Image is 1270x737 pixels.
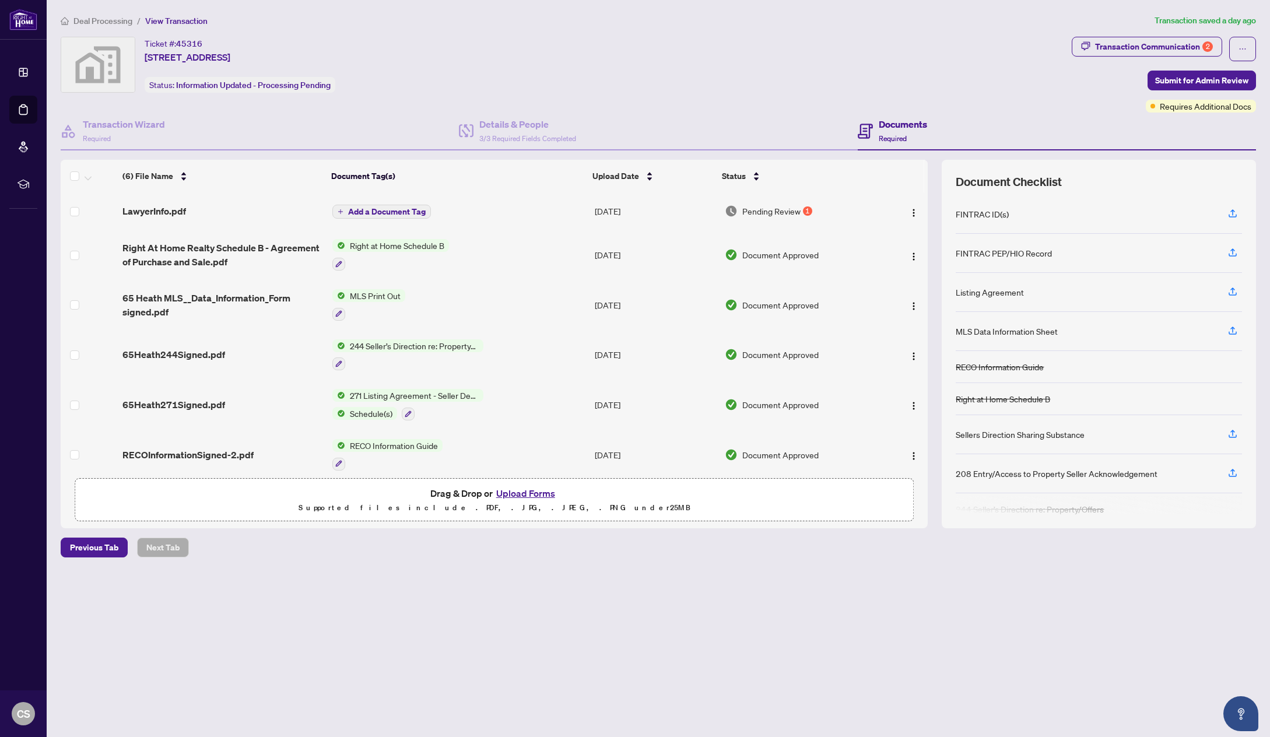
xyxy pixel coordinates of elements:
[122,170,173,183] span: (6) File Name
[904,245,923,264] button: Logo
[909,401,918,410] img: Logo
[909,301,918,311] img: Logo
[332,289,345,302] img: Status Icon
[332,204,431,219] button: Add a Document Tag
[904,445,923,464] button: Logo
[909,208,918,217] img: Logo
[73,16,132,26] span: Deal Processing
[1072,37,1222,57] button: Transaction Communication2
[345,389,483,402] span: 271 Listing Agreement - Seller Designated Representation Agreement Authority to Offer for Sale
[722,170,746,183] span: Status
[345,339,483,352] span: 244 Seller’s Direction re: Property/Offers
[83,134,111,143] span: Required
[1239,45,1247,53] span: ellipsis
[75,479,913,522] span: Drag & Drop orUpload FormsSupported files include .PDF, .JPG, .JPEG, .PNG under25MB
[904,345,923,364] button: Logo
[332,239,449,271] button: Status IconRight at Home Schedule B
[742,348,819,361] span: Document Approved
[592,170,639,183] span: Upload Date
[332,439,443,471] button: Status IconRECO Information Guide
[332,389,345,402] img: Status Icon
[956,247,1052,259] div: FINTRAC PEP/HIO Record
[590,330,720,380] td: [DATE]
[82,501,906,515] p: Supported files include .PDF, .JPG, .JPEG, .PNG under 25 MB
[83,117,165,131] h4: Transaction Wizard
[479,134,576,143] span: 3/3 Required Fields Completed
[332,239,345,252] img: Status Icon
[904,296,923,314] button: Logo
[904,202,923,220] button: Logo
[742,205,801,217] span: Pending Review
[1095,37,1213,56] div: Transaction Communication
[956,360,1044,373] div: RECO Information Guide
[956,174,1062,190] span: Document Checklist
[1155,14,1256,27] article: Transaction saved a day ago
[956,467,1157,480] div: 208 Entry/Access to Property Seller Acknowledgement
[332,205,431,219] button: Add a Document Tag
[909,252,918,261] img: Logo
[122,204,186,218] span: LawyerInfo.pdf
[956,208,1009,220] div: FINTRAC ID(s)
[956,325,1058,338] div: MLS Data Information Sheet
[122,241,323,269] span: Right At Home Realty Schedule B - Agreement of Purchase and Sale.pdf
[61,37,135,92] img: svg%3e
[956,286,1024,299] div: Listing Agreement
[332,407,345,420] img: Status Icon
[145,77,335,93] div: Status:
[590,192,720,230] td: [DATE]
[742,299,819,311] span: Document Approved
[345,407,397,420] span: Schedule(s)
[61,17,69,25] span: home
[332,389,483,420] button: Status Icon271 Listing Agreement - Seller Designated Representation Agreement Authority to Offer ...
[803,206,812,216] div: 1
[61,538,128,557] button: Previous Tab
[1160,100,1251,113] span: Requires Additional Docs
[345,239,449,252] span: Right at Home Schedule B
[332,339,483,371] button: Status Icon244 Seller’s Direction re: Property/Offers
[176,80,331,90] span: Information Updated - Processing Pending
[17,706,30,722] span: CS
[137,538,189,557] button: Next Tab
[1148,71,1256,90] button: Submit for Admin Review
[879,134,907,143] span: Required
[717,160,879,192] th: Status
[1202,41,1213,52] div: 2
[590,380,720,430] td: [DATE]
[345,289,405,302] span: MLS Print Out
[725,448,738,461] img: Document Status
[122,348,225,362] span: 65Heath244Signed.pdf
[479,117,576,131] h4: Details & People
[145,16,208,26] span: View Transaction
[1223,696,1258,731] button: Open asap
[588,160,717,192] th: Upload Date
[145,50,230,64] span: [STREET_ADDRESS]
[122,398,225,412] span: 65Heath271Signed.pdf
[137,14,141,27] li: /
[742,398,819,411] span: Document Approved
[590,430,720,480] td: [DATE]
[956,392,1050,405] div: Right at Home Schedule B
[430,486,559,501] span: Drag & Drop or
[725,398,738,411] img: Document Status
[338,209,343,215] span: plus
[725,205,738,217] img: Document Status
[493,486,559,501] button: Upload Forms
[879,117,927,131] h4: Documents
[725,248,738,261] img: Document Status
[725,348,738,361] img: Document Status
[118,160,327,192] th: (6) File Name
[176,38,202,49] span: 45316
[332,289,405,321] button: Status IconMLS Print Out
[332,339,345,352] img: Status Icon
[145,37,202,50] div: Ticket #:
[909,352,918,361] img: Logo
[742,248,819,261] span: Document Approved
[122,291,323,319] span: 65 Heath MLS__Data_Information_Form signed.pdf
[956,428,1085,441] div: Sellers Direction Sharing Substance
[742,448,819,461] span: Document Approved
[590,280,720,330] td: [DATE]
[1155,71,1248,90] span: Submit for Admin Review
[909,451,918,461] img: Logo
[348,208,426,216] span: Add a Document Tag
[904,395,923,414] button: Logo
